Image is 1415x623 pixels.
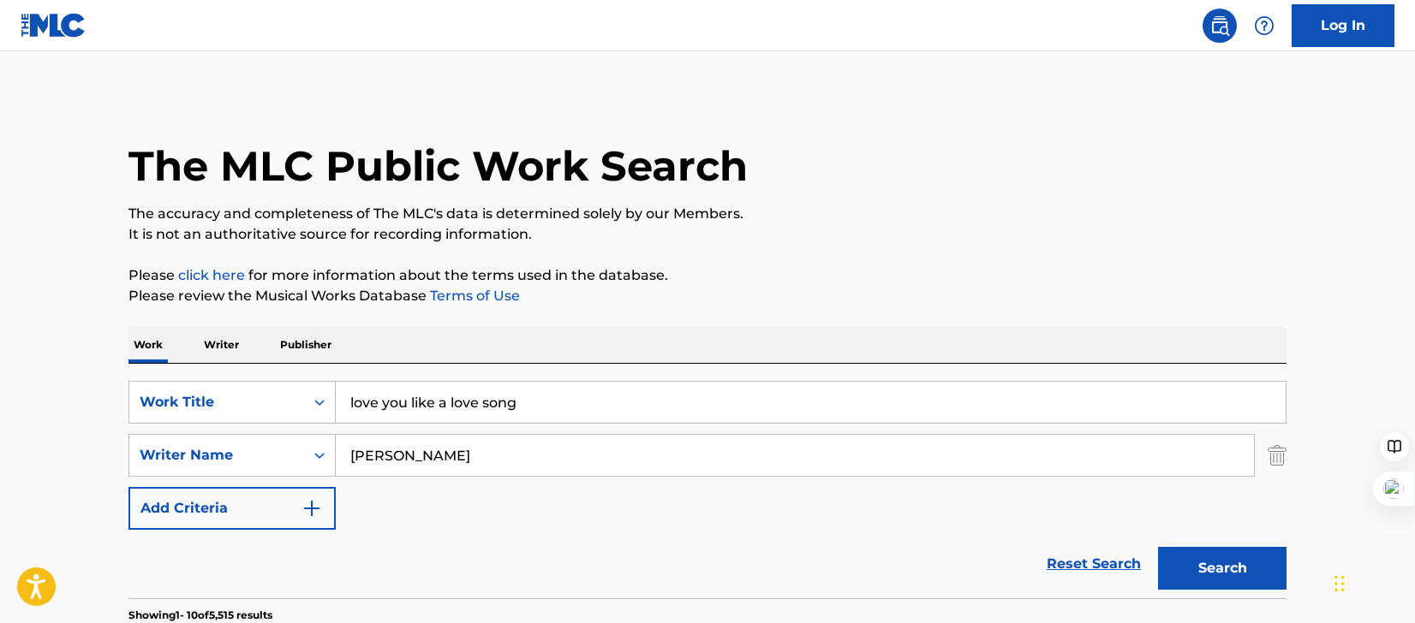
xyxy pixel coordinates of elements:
p: Please for more information about the terms used in the database. [128,265,1287,286]
a: Reset Search [1038,545,1149,583]
img: MLC Logo [21,13,87,38]
div: Writer Name [140,445,294,466]
a: Log In [1292,4,1394,47]
form: Search Form [128,381,1287,598]
p: Work [128,327,168,363]
p: Showing 1 - 10 of 5,515 results [128,608,272,623]
div: Drag [1334,558,1345,609]
p: It is not an authoritative source for recording information. [128,224,1287,245]
a: click here [178,267,245,283]
p: The accuracy and completeness of The MLC's data is determined solely by our Members. [128,204,1287,224]
button: Search [1158,547,1287,590]
p: Writer [199,327,244,363]
button: Add Criteria [128,487,336,530]
img: Delete Criterion [1268,434,1287,477]
iframe: Chat Widget [1329,541,1415,623]
img: 9d2ae6d4665cec9f34b9.svg [302,498,322,519]
p: Please review the Musical Works Database [128,286,1287,306]
p: Publisher [275,327,337,363]
a: Public Search [1203,9,1237,43]
img: search [1209,15,1230,36]
h1: The MLC Public Work Search [128,140,748,192]
div: Help [1247,9,1281,43]
div: Work Title [140,392,294,412]
img: help [1254,15,1275,36]
a: Terms of Use [427,288,520,304]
